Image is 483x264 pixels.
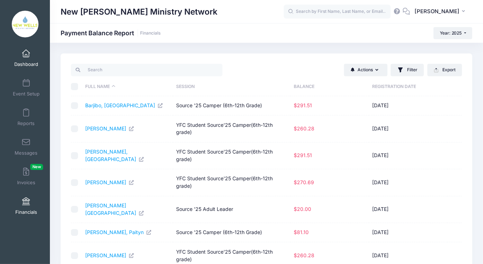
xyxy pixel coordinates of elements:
[369,115,447,142] td: [DATE]
[85,102,163,108] a: Barjibo, [GEOGRAPHIC_DATA]
[291,77,369,96] th: Balance: activate to sort column ascending
[15,150,37,156] span: Messages
[12,11,38,37] img: New Wells Ministry Network
[9,105,43,130] a: Reports
[173,143,291,169] td: YFC Student Source'25 Camper(6th-12th grade)
[17,180,35,186] span: Invoices
[85,202,144,216] a: [PERSON_NAME][GEOGRAPHIC_DATA]
[294,206,312,212] span: $20.00
[85,179,134,185] a: [PERSON_NAME]
[294,102,312,108] span: $291.51
[369,169,447,196] td: [DATE]
[369,196,447,223] td: [DATE]
[85,252,134,258] a: [PERSON_NAME]
[369,223,447,242] td: [DATE]
[173,96,291,115] td: Source '25 Camper (6th-12th Grade)
[294,252,315,258] span: $260.28
[284,5,391,19] input: Search by First Name, Last Name, or Email...
[173,169,291,196] td: YFC Student Source'25 Camper(6th-12th grade)
[85,149,144,162] a: [PERSON_NAME], [GEOGRAPHIC_DATA]
[369,143,447,169] td: [DATE]
[294,229,309,235] span: $81.10
[173,115,291,142] td: YFC Student Source'25 Camper(6th-12th grade)
[410,4,472,20] button: [PERSON_NAME]
[82,77,173,96] th: Full Name: activate to sort column descending
[15,209,37,215] span: Financials
[17,120,35,126] span: Reports
[294,179,314,185] span: $270.69
[173,77,291,96] th: Session: activate to sort column ascending
[427,64,462,76] button: Export
[85,125,134,131] a: [PERSON_NAME]
[415,7,459,15] span: [PERSON_NAME]
[9,193,43,218] a: Financials
[9,164,43,189] a: InvoicesNew
[85,229,152,235] a: [PERSON_NAME], Paityn
[9,134,43,159] a: Messages
[391,64,424,77] button: Filter
[369,77,447,96] th: Registration Date
[61,29,161,37] h1: Payment Balance Report
[369,96,447,115] td: [DATE]
[294,125,315,131] span: $260.28
[294,152,312,158] span: $291.51
[440,30,462,36] span: Year: 2025
[344,64,387,76] button: Actions
[13,91,40,97] span: Event Setup
[61,4,217,20] h1: New [PERSON_NAME] Ministry Network
[14,61,38,67] span: Dashboard
[9,75,43,100] a: Event Setup
[173,196,291,223] td: Source '25 Adult Leader
[140,31,161,36] a: Financials
[30,164,43,170] span: New
[433,27,472,39] button: Year: 2025
[173,223,291,242] td: Source '25 Camper (6th-12th Grade)
[9,46,43,71] a: Dashboard
[71,64,222,76] input: Search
